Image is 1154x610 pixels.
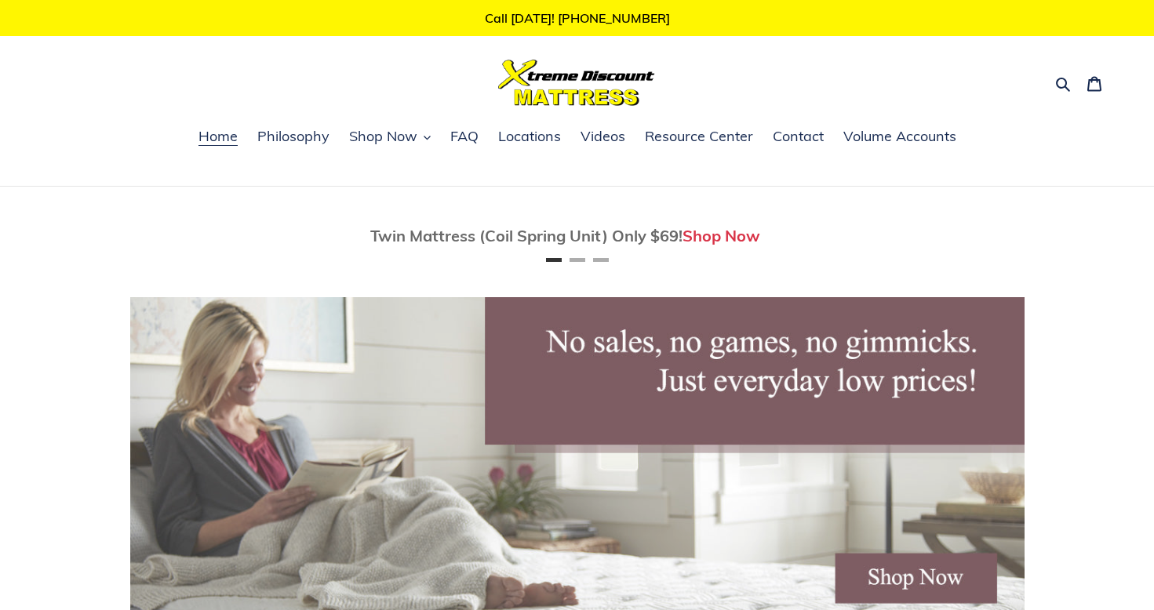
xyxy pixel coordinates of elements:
a: Videos [573,125,633,149]
a: Contact [765,125,832,149]
span: Resource Center [645,127,753,146]
a: Locations [490,125,569,149]
span: Videos [581,127,625,146]
span: Philosophy [257,127,329,146]
span: Home [198,127,238,146]
button: Page 2 [570,258,585,262]
img: Xtreme Discount Mattress [498,60,655,106]
a: Home [191,125,246,149]
a: Shop Now [683,226,760,245]
button: Shop Now [341,125,439,149]
span: Contact [773,127,824,146]
span: FAQ [450,127,479,146]
span: Twin Mattress (Coil Spring Unit) Only $69! [370,226,683,245]
a: FAQ [442,125,486,149]
span: Locations [498,127,561,146]
span: Shop Now [349,127,417,146]
button: Page 3 [593,258,609,262]
a: Philosophy [249,125,337,149]
a: Resource Center [637,125,761,149]
span: Volume Accounts [843,127,956,146]
button: Page 1 [546,258,562,262]
a: Volume Accounts [835,125,964,149]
